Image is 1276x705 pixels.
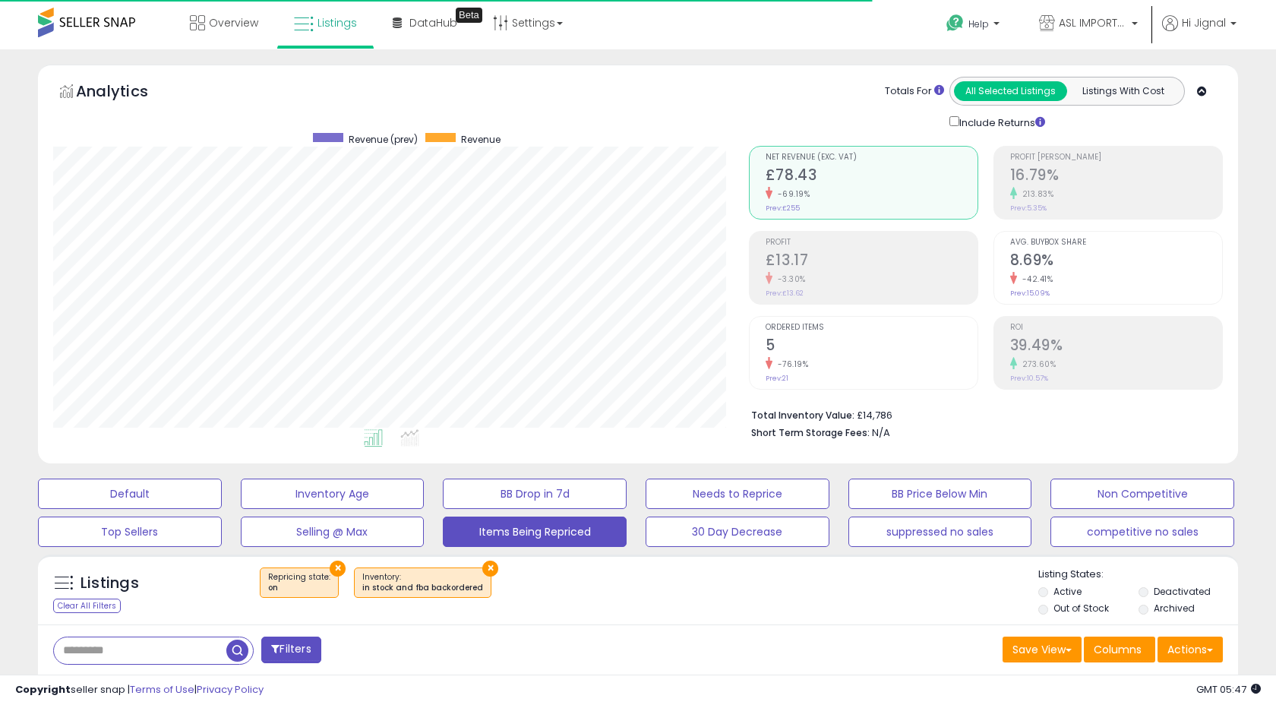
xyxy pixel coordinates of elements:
[443,479,627,509] button: BB Drop in 7d
[1010,324,1222,332] span: ROI
[1053,602,1109,615] label: Out of Stock
[1010,239,1222,247] span: Avg. Buybox Share
[751,405,1211,423] li: £14,786
[1182,15,1226,30] span: Hi Jignal
[130,682,194,697] a: Terms of Use
[1050,479,1234,509] button: Non Competitive
[934,2,1015,49] a: Help
[766,324,978,332] span: Ordered Items
[53,599,121,613] div: Clear All Filters
[1010,166,1222,187] h2: 16.79%
[482,561,498,577] button: ×
[1162,15,1237,49] a: Hi Jignal
[1066,81,1180,101] button: Listings With Cost
[1010,251,1222,272] h2: 8.69%
[15,683,264,697] div: seller snap | |
[772,273,806,285] small: -3.30%
[1084,637,1155,662] button: Columns
[76,81,178,106] h5: Analytics
[1010,337,1222,357] h2: 39.49%
[1154,585,1211,598] label: Deactivated
[938,113,1063,131] div: Include Returns
[772,359,809,370] small: -76.19%
[766,153,978,162] span: Net Revenue (Exc. VAT)
[15,682,71,697] strong: Copyright
[1010,374,1048,383] small: Prev: 10.57%
[872,425,890,440] span: N/A
[1010,153,1222,162] span: Profit [PERSON_NAME]
[362,583,483,593] div: in stock and fba backordered
[1158,637,1223,662] button: Actions
[317,15,357,30] span: Listings
[885,84,944,99] div: Totals For
[1038,567,1237,582] p: Listing States:
[261,637,321,663] button: Filters
[209,15,258,30] span: Overview
[330,561,346,577] button: ×
[1053,585,1082,598] label: Active
[766,374,788,383] small: Prev: 21
[646,517,829,547] button: 30 Day Decrease
[766,166,978,187] h2: £78.43
[1154,602,1195,615] label: Archived
[362,571,483,594] span: Inventory :
[1017,188,1054,200] small: 213.83%
[1050,517,1234,547] button: competitive no sales
[1059,15,1127,30] span: ASL IMPORTED
[456,8,482,23] div: Tooltip anchor
[848,479,1032,509] button: BB Price Below Min
[954,81,1067,101] button: All Selected Listings
[766,289,804,298] small: Prev: £13.62
[197,682,264,697] a: Privacy Policy
[1003,637,1082,662] button: Save View
[772,188,810,200] small: -69.19%
[848,517,1032,547] button: suppressed no sales
[409,15,457,30] span: DataHub
[268,583,330,593] div: on
[443,517,627,547] button: Items Being Repriced
[766,204,800,213] small: Prev: £255
[946,14,965,33] i: Get Help
[751,409,854,422] b: Total Inventory Value:
[81,573,139,594] h5: Listings
[1010,289,1050,298] small: Prev: 15.09%
[1017,273,1053,285] small: -42.41%
[241,517,425,547] button: Selling @ Max
[38,517,222,547] button: Top Sellers
[241,479,425,509] button: Inventory Age
[766,251,978,272] h2: £13.17
[968,17,989,30] span: Help
[766,337,978,357] h2: 5
[1017,359,1056,370] small: 273.60%
[461,133,501,146] span: Revenue
[349,133,418,146] span: Revenue (prev)
[1196,682,1261,697] span: 2025-09-12 05:47 GMT
[766,239,978,247] span: Profit
[38,479,222,509] button: Default
[751,426,870,439] b: Short Term Storage Fees:
[1094,642,1142,657] span: Columns
[646,479,829,509] button: Needs to Reprice
[1010,204,1047,213] small: Prev: 5.35%
[268,571,330,594] span: Repricing state :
